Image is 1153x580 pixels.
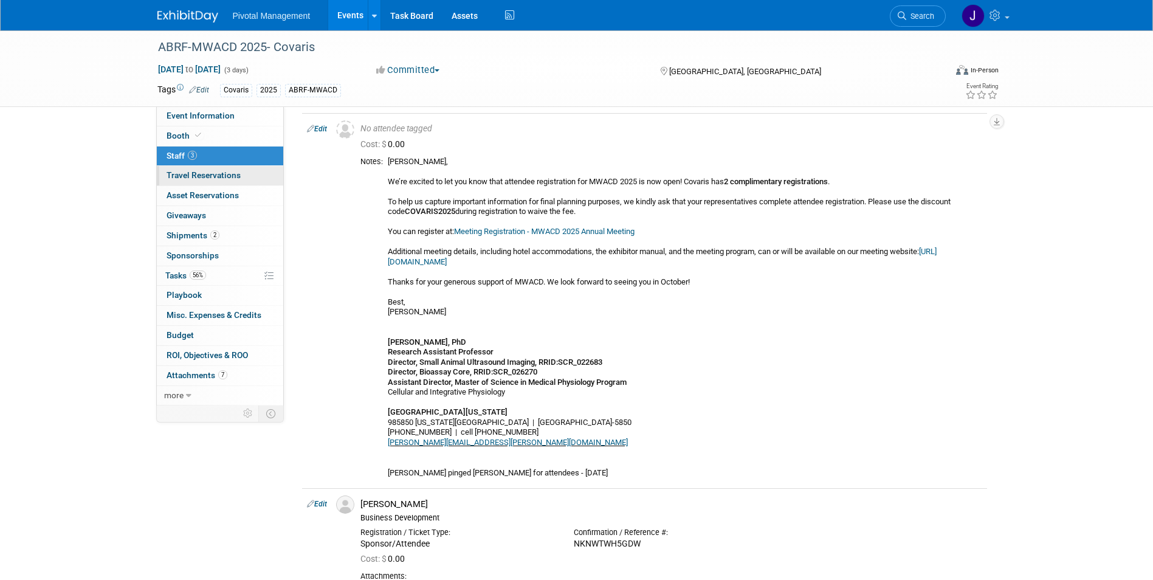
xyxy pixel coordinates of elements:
span: Staff [167,151,197,161]
div: No attendee tagged [360,123,982,134]
a: more [157,386,283,406]
span: Cost: $ [360,554,388,564]
div: Sponsor/Attendee [360,539,556,550]
a: Tasks56% [157,266,283,286]
a: Meeting Registration - MWACD 2025 Annual Meeting [454,227,635,236]
span: Search [906,12,934,21]
b: [PERSON_NAME], PhD [388,337,466,347]
a: Edit [307,500,327,508]
a: Staff3 [157,147,283,166]
span: 7 [218,370,227,379]
img: Unassigned-User-Icon.png [336,120,354,139]
span: to [184,64,195,74]
span: Shipments [167,230,219,240]
a: ROI, Objectives & ROO [157,346,283,365]
div: Business Development [360,513,982,523]
a: Misc. Expenses & Credits [157,306,283,325]
b: Research Assistant Professor [388,347,494,356]
a: Search [890,5,946,27]
a: Shipments2 [157,226,283,246]
a: Playbook [157,286,283,305]
div: ABRF-MWACD 2025- Covaris [154,36,928,58]
span: Event Information [167,111,235,120]
a: [PERSON_NAME][EMAIL_ADDRESS][PERSON_NAME][DOMAIN_NAME] [388,438,628,447]
span: 56% [190,271,206,280]
b: [GEOGRAPHIC_DATA][US_STATE] [388,407,508,416]
span: Travel Reservations [167,170,241,180]
a: Budget [157,326,283,345]
span: ROI, Objectives & ROO [167,350,248,360]
div: Covaris [220,84,252,97]
td: Toggle Event Tabs [258,406,283,421]
b: 2 complimentary registrations [724,177,828,186]
a: Booth [157,126,283,146]
span: 3 [188,151,197,160]
span: Asset Reservations [167,190,239,200]
td: Personalize Event Tab Strip [238,406,259,421]
a: Edit [189,86,209,94]
img: Associate-Profile-5.png [336,495,354,514]
a: Giveaways [157,206,283,226]
div: NKNWTWH5GDW [574,539,769,550]
a: Event Information [157,106,283,126]
b: Director, Small Animal Ultrasound Imaging, RRID:SCR_022683 Director, Bioassay Core, RRID:SCR_0262... [388,357,627,387]
span: [GEOGRAPHIC_DATA], [GEOGRAPHIC_DATA] [669,67,821,76]
a: Asset Reservations [157,186,283,205]
span: 0.00 [360,139,410,149]
b: COVARIS2025 [405,207,455,216]
img: Format-Inperson.png [956,65,968,75]
span: [DATE] [DATE] [157,64,221,75]
i: Booth reservation complete [195,132,201,139]
div: ABRF-MWACD [285,84,341,97]
button: Committed [372,64,444,77]
img: ExhibitDay [157,10,218,22]
div: Notes: [360,157,383,167]
div: [PERSON_NAME] [360,499,982,510]
span: Misc. Expenses & Credits [167,310,261,320]
span: (3 days) [223,66,249,74]
div: [PERSON_NAME], We’re excited to let you know that attendee registration for MWACD 2025 is now ope... [388,157,982,478]
span: Booth [167,131,204,140]
a: Travel Reservations [157,166,283,185]
span: 2 [210,230,219,240]
div: Confirmation / Reference #: [574,528,769,537]
span: Pivotal Management [233,11,311,21]
img: Jessica Gatton [962,4,985,27]
span: Tasks [165,271,206,280]
div: In-Person [970,66,999,75]
div: Event Format [874,63,999,81]
span: Budget [167,330,194,340]
a: Attachments7 [157,366,283,385]
div: Event Rating [965,83,998,89]
a: Edit [307,125,327,133]
a: [URL][DOMAIN_NAME] [388,247,937,266]
td: Tags [157,83,209,97]
div: Registration / Ticket Type: [360,528,556,537]
div: 2025 [256,84,281,97]
span: Attachments [167,370,227,380]
span: 0.00 [360,554,410,564]
a: Sponsorships [157,246,283,266]
span: Cost: $ [360,139,388,149]
span: Giveaways [167,210,206,220]
span: Playbook [167,290,202,300]
span: more [164,390,184,400]
span: Sponsorships [167,250,219,260]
